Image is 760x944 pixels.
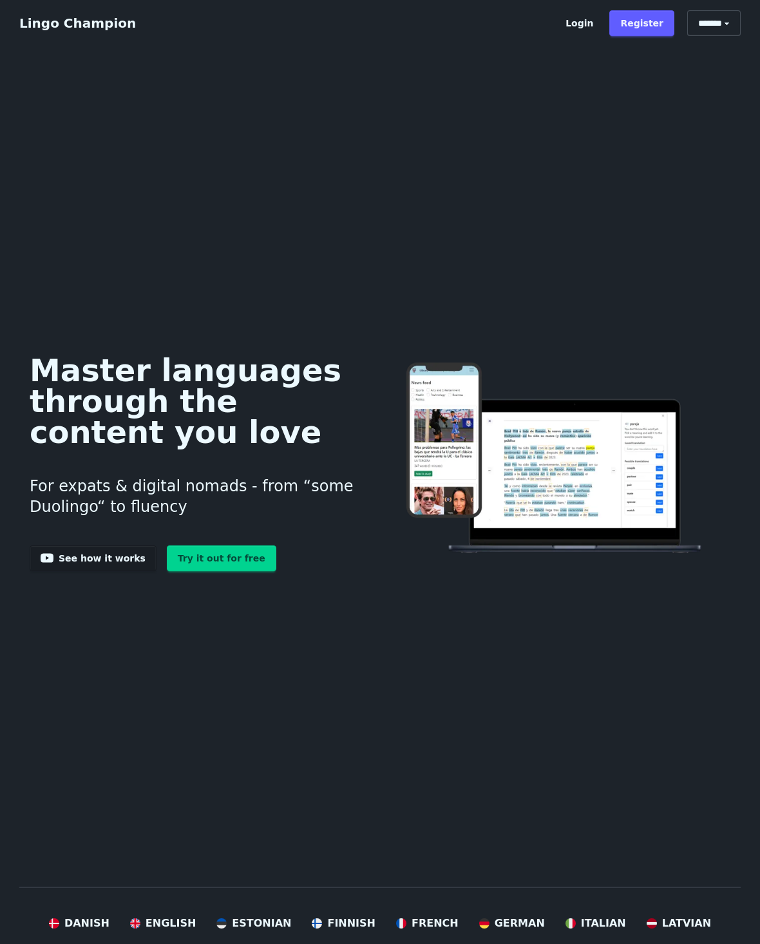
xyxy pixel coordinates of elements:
[30,355,360,448] h1: Master languages through the content you love
[412,916,459,931] span: French
[30,460,360,533] h3: For expats & digital nomads - from “some Duolingo“ to fluency
[64,916,109,931] span: Danish
[662,916,711,931] span: Latvian
[146,916,196,931] span: English
[232,916,291,931] span: Estonian
[327,916,375,931] span: Finnish
[479,916,545,931] a: German
[495,916,545,931] span: German
[381,363,730,555] img: Learn languages online
[30,545,157,571] a: See how it works
[581,916,626,931] span: Italian
[647,916,711,931] a: Latvian
[565,916,626,931] a: Italian
[130,916,196,931] a: English
[312,916,375,931] a: Finnish
[555,10,604,36] a: Login
[609,10,674,36] a: Register
[167,545,276,571] a: Try it out for free
[216,916,291,931] a: Estonian
[49,916,109,931] a: Danish
[19,15,136,31] a: Lingo Champion
[396,916,459,931] a: French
